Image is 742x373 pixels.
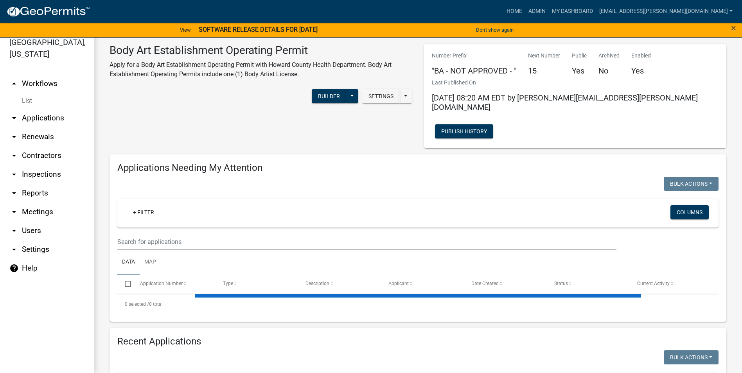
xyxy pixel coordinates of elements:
span: Description [305,281,329,286]
a: Admin [525,4,549,19]
i: arrow_drop_up [9,79,19,88]
datatable-header-cell: Status [547,274,630,293]
i: arrow_drop_down [9,226,19,235]
i: help [9,264,19,273]
span: Application Number [140,281,183,286]
h3: Body Art Establishment Operating Permit [110,44,412,57]
p: Apply for a Body Art Establishment Operating Permit with Howard County Health Department. Body Ar... [110,60,412,79]
p: Number Prefix [432,52,516,60]
a: Map [140,250,161,275]
p: Archived [598,52,620,60]
datatable-header-cell: Application Number [132,274,215,293]
button: Don't show again [473,23,517,36]
h5: Yes [572,66,587,75]
i: arrow_drop_down [9,245,19,254]
datatable-header-cell: Applicant [381,274,464,293]
h4: Recent Applications [117,336,719,347]
button: Close [731,23,736,33]
button: Bulk Actions [664,177,719,191]
a: View [177,23,194,36]
datatable-header-cell: Date Created [464,274,547,293]
datatable-header-cell: Current Activity [630,274,713,293]
input: Search for applications [117,234,616,250]
button: Bulk Actions [664,350,719,364]
a: Data [117,250,140,275]
span: Status [554,281,568,286]
i: arrow_drop_down [9,188,19,198]
datatable-header-cell: Description [298,274,381,293]
div: 0 total [117,294,719,314]
a: My Dashboard [549,4,596,19]
wm-modal-confirm: Workflow Publish History [435,129,493,135]
h4: Applications Needing My Attention [117,162,719,174]
button: Builder [312,89,346,103]
span: 0 selected / [125,301,149,307]
h5: No [598,66,620,75]
button: Publish History [435,124,493,138]
span: [DATE] 08:20 AM EDT by [PERSON_NAME][EMAIL_ADDRESS][PERSON_NAME][DOMAIN_NAME] [432,93,698,112]
a: [EMAIL_ADDRESS][PERSON_NAME][DOMAIN_NAME] [596,4,736,19]
p: Enabled [631,52,651,60]
p: Last Published On [432,79,719,87]
strong: SOFTWARE RELEASE DETAILS FOR [DATE] [199,26,318,33]
span: Current Activity [637,281,670,286]
span: Type [223,281,233,286]
i: arrow_drop_down [9,151,19,160]
i: arrow_drop_down [9,207,19,217]
datatable-header-cell: Type [215,274,298,293]
h5: 15 [528,66,560,75]
h5: Yes [631,66,651,75]
datatable-header-cell: Select [117,274,132,293]
i: arrow_drop_down [9,132,19,142]
h5: "BA - NOT APPROVED - " [432,66,516,75]
button: Columns [670,205,709,219]
a: + Filter [127,205,160,219]
span: × [731,23,736,34]
button: Settings [362,89,400,103]
a: Home [503,4,525,19]
i: arrow_drop_down [9,170,19,179]
i: arrow_drop_down [9,113,19,123]
p: Next Number [528,52,560,60]
p: Public [572,52,587,60]
span: Applicant [388,281,409,286]
span: Date Created [471,281,499,286]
